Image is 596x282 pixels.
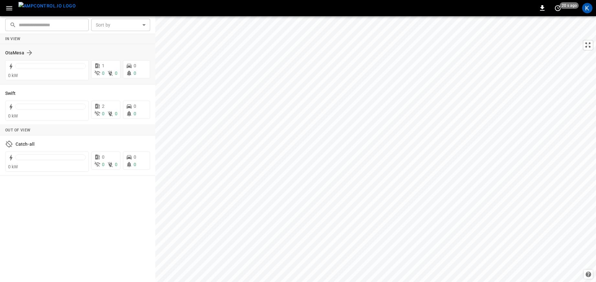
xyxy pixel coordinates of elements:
[102,104,105,109] span: 2
[102,162,105,167] span: 0
[115,71,117,76] span: 0
[134,111,136,116] span: 0
[134,63,136,68] span: 0
[155,16,596,282] canvas: Map
[5,128,30,132] strong: Out of View
[115,111,117,116] span: 0
[134,71,136,76] span: 0
[102,111,105,116] span: 0
[134,154,136,160] span: 0
[582,3,592,13] div: profile-icon
[18,2,76,10] img: ampcontrol.io logo
[5,50,24,57] h6: OtaMesa
[16,141,35,148] h6: Catch-all
[102,154,105,160] span: 0
[8,113,18,118] span: 0 kW
[553,3,563,13] button: set refresh interval
[5,90,16,97] h6: Swift
[134,104,136,109] span: 0
[102,71,105,76] span: 0
[560,2,579,9] span: 20 s ago
[134,162,136,167] span: 0
[8,73,18,78] span: 0 kW
[5,37,21,41] strong: In View
[115,162,117,167] span: 0
[8,164,18,169] span: 0 kW
[102,63,105,68] span: 1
